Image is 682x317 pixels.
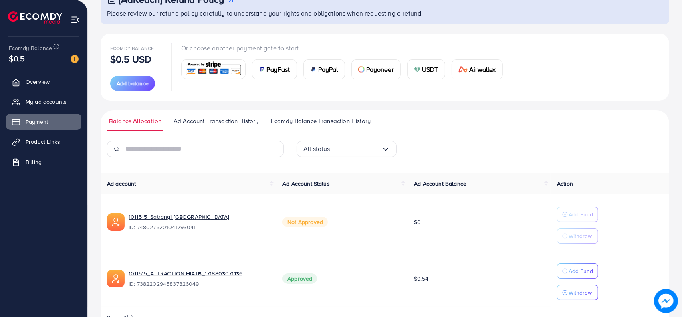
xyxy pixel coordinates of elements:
[26,158,42,166] span: Billing
[110,54,151,64] p: $0.5 USD
[107,180,136,188] span: Ad account
[252,59,297,79] a: cardPayFast
[71,15,80,24] img: menu
[71,55,79,63] img: image
[569,210,593,219] p: Add Fund
[452,59,503,79] a: cardAirwallex
[6,94,81,110] a: My ad accounts
[129,280,270,288] span: ID: 7382202945837826049
[26,138,60,146] span: Product Links
[557,285,598,300] button: Withdraw
[407,59,445,79] a: cardUSDT
[569,288,592,297] p: Withdraw
[282,180,330,188] span: Ad Account Status
[557,228,598,244] button: Withdraw
[282,217,328,227] span: Not Approved
[26,98,67,106] span: My ad accounts
[414,180,466,188] span: Ad Account Balance
[303,143,330,155] span: All status
[26,118,48,126] span: Payment
[351,59,401,79] a: cardPayoneer
[267,65,290,74] span: PayFast
[358,66,365,73] img: card
[310,66,317,73] img: card
[181,59,246,79] a: card
[414,218,421,226] span: $0
[458,66,468,73] img: card
[330,143,382,155] input: Search for option
[271,117,371,125] span: Ecomdy Balance Transaction History
[107,270,125,287] img: ic-ads-acc.e4c84228.svg
[107,8,664,18] p: Please review our refund policy carefully to understand your rights and obligations when requesti...
[469,65,496,74] span: Airwallex
[9,52,25,64] span: $0.5
[366,65,394,74] span: Payoneer
[26,78,50,86] span: Overview
[557,180,573,188] span: Action
[557,207,598,222] button: Add Fund
[282,273,317,284] span: Approved
[259,66,265,73] img: card
[117,79,149,87] span: Add balance
[184,61,243,78] img: card
[6,134,81,150] a: Product Links
[129,213,270,221] a: 1011515_Satrangi [GEOGRAPHIC_DATA]
[414,66,420,73] img: card
[129,223,270,231] span: ID: 7480275201041793041
[129,269,270,277] a: 1011515_ATTRACTION HIAJB_1718803071136
[129,269,270,288] div: <span class='underline'>1011515_ATTRACTION HIAJB_1718803071136</span></br>7382202945837826049
[557,263,598,279] button: Add Fund
[6,154,81,170] a: Billing
[129,213,270,231] div: <span class='underline'>1011515_Satrangi uae_1741637303662</span></br>7480275201041793041
[181,43,509,53] p: Or choose another payment gate to start
[569,266,593,276] p: Add Fund
[414,275,428,283] span: $9.54
[110,45,154,52] span: Ecomdy Balance
[569,231,592,241] p: Withdraw
[109,117,161,125] span: Balance Allocation
[6,114,81,130] a: Payment
[174,117,259,125] span: Ad Account Transaction History
[654,289,678,313] img: image
[8,11,62,24] img: logo
[422,65,438,74] span: USDT
[303,59,345,79] a: cardPayPal
[9,44,52,52] span: Ecomdy Balance
[6,74,81,90] a: Overview
[318,65,338,74] span: PayPal
[110,76,155,91] button: Add balance
[107,213,125,231] img: ic-ads-acc.e4c84228.svg
[297,141,397,157] div: Search for option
